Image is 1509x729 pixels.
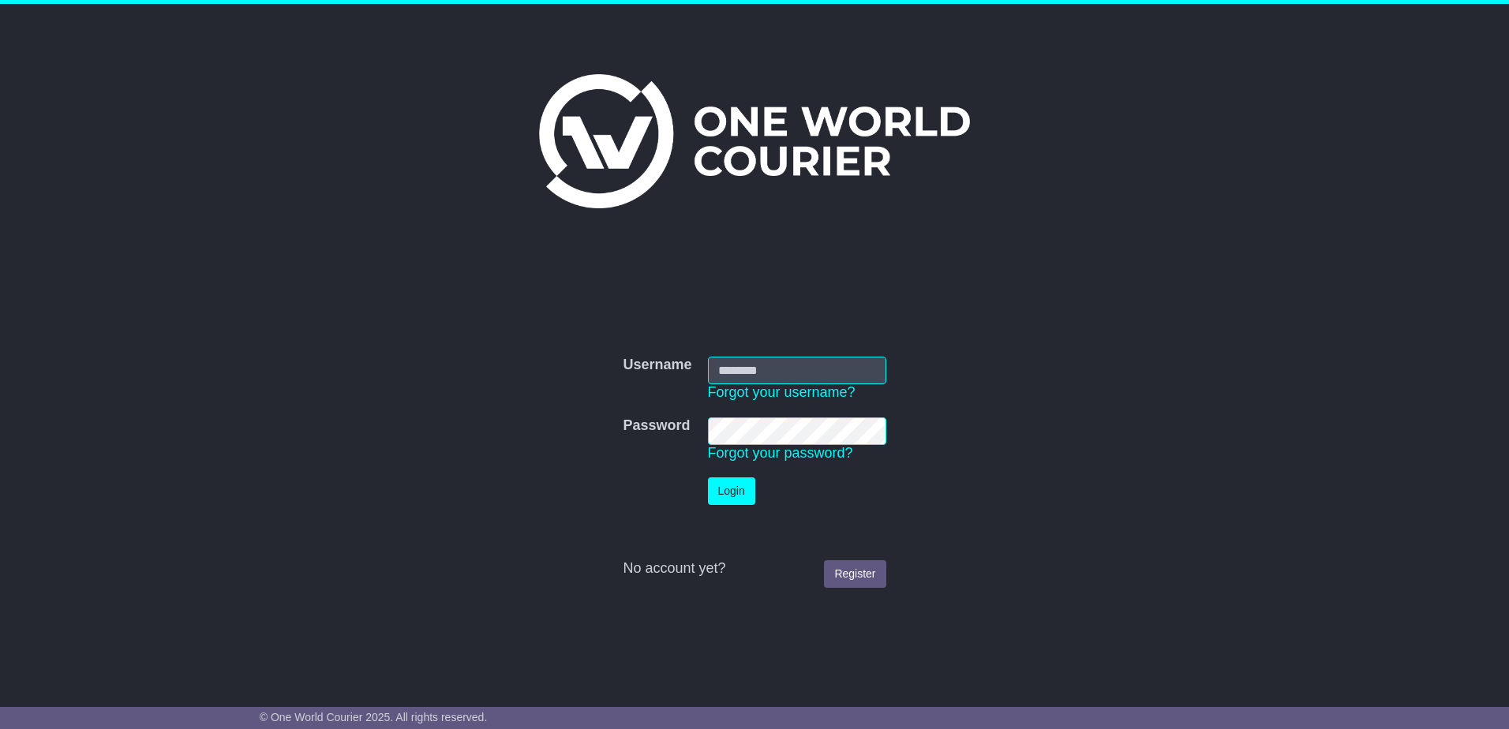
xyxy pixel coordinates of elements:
a: Register [824,560,886,588]
a: Forgot your password? [708,445,853,461]
img: One World [539,74,970,208]
div: No account yet? [623,560,886,578]
button: Login [708,477,755,505]
label: Password [623,417,690,435]
a: Forgot your username? [708,384,856,400]
span: © One World Courier 2025. All rights reserved. [260,711,488,723]
label: Username [623,357,691,374]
